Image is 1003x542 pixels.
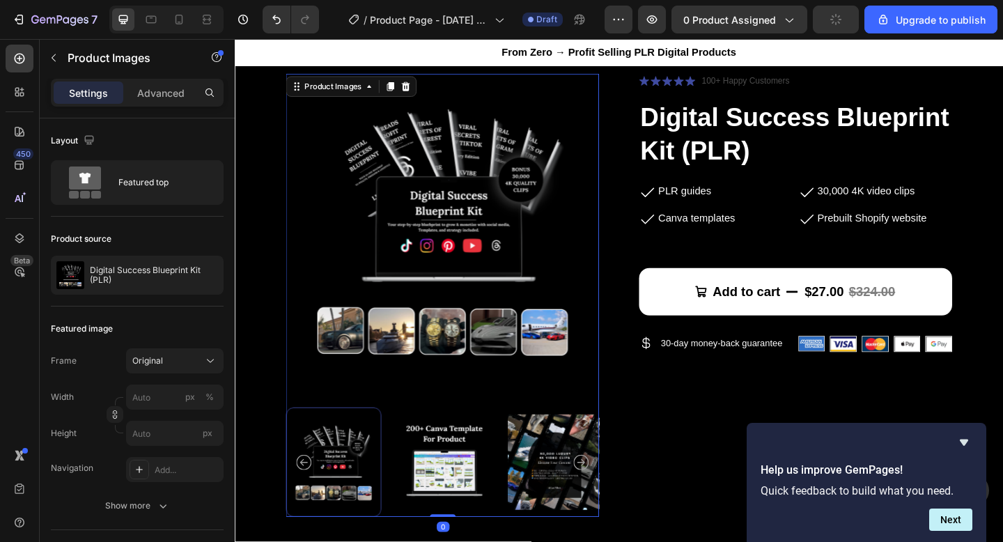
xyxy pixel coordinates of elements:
label: Width [51,391,74,403]
span: PLR guides [460,160,518,171]
div: $27.00 [619,265,664,286]
h1: Digital Success Blueprint Kit (PLR) [440,65,780,141]
input: px [126,421,224,446]
div: Rich Text Editor. Editing area: main [462,323,597,339]
button: 0 product assigned [671,6,807,33]
button: Carousel Next Arrow [368,452,385,469]
img: gempages_432750572815254551-50576910-49f7-4ca6-9684-eab855df947e.png [752,324,779,340]
div: 0 [219,525,233,536]
button: Upgrade to publish [864,6,997,33]
div: Rich Text Editor. Editing area: main [459,157,520,175]
p: Product Images [68,49,186,66]
p: 7 [91,11,98,28]
div: Featured image [51,323,113,335]
div: $324.00 [667,265,720,286]
div: Rich Text Editor. Editing area: main [459,187,545,204]
div: Rich Text Editor. Editing area: main [506,38,605,54]
div: Upgrade to publish [876,13,986,27]
label: Frame [51,355,77,367]
p: Add to cart [520,266,593,284]
div: Rich Text Editor. Editing area: main [520,266,593,284]
span: / [364,13,367,27]
button: Hide survey [956,434,972,451]
h2: Help us improve GemPages! [761,462,972,479]
img: product feature img [56,261,84,289]
img: gempages_432750572815254551-79972f48-667f-42d0-a858-9c748da57068.png [683,324,710,340]
span: 30,000 4K video clips [634,160,740,171]
p: Advanced [137,86,185,100]
span: Product Page - [DATE] 21:18:02 [370,13,489,27]
button: 7 [6,6,104,33]
div: Rich Text Editor. Editing area: main [632,157,741,175]
img: gempages_432750572815254551-a739e588-df2a-4412-b6b9-9fd0010151fa.png [614,324,642,340]
button: Original [126,348,224,373]
span: 30-day money-back guarantee [463,325,596,336]
iframe: Design area [235,39,1003,542]
button: Add to cart [440,249,780,301]
div: Navigation [51,462,93,474]
span: px [203,428,212,438]
button: Next question [929,509,972,531]
div: px [185,391,195,403]
input: px% [126,385,224,410]
div: 450 [13,148,33,160]
img: gempages_432750572815254551-1aaba532-a221-4682-955d-9ddfeeef0a57.png [717,324,745,340]
button: px [201,389,218,405]
p: 100+ Happy Customers [508,39,603,53]
div: Help us improve GemPages! [761,434,972,531]
img: gempages_432750572815254551-c4b8628c-4f06-40e9-915f-d730337df1e5.png [648,324,676,340]
div: Undo/Redo [263,6,319,33]
p: Digital Success Blueprint Kit (PLR) [90,265,218,285]
span: 0 product assigned [683,13,776,27]
div: Product Images [73,45,141,58]
button: Show more [51,493,224,518]
div: Add... [155,464,220,477]
div: Beta [10,255,33,266]
div: Layout [51,132,98,150]
div: Product source [51,233,111,245]
p: Quick feedback to build what you need. [761,484,972,497]
span: Canva templates [460,189,544,201]
div: Featured top [118,167,203,199]
div: Show more [105,499,170,513]
label: Height [51,427,77,440]
button: % [182,389,199,405]
span: Draft [536,13,557,26]
div: % [205,391,214,403]
span: Original [132,355,163,367]
p: Settings [69,86,108,100]
span: Prebuilt Shopify website [634,189,753,201]
div: Rich Text Editor. Editing area: main [632,187,754,204]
